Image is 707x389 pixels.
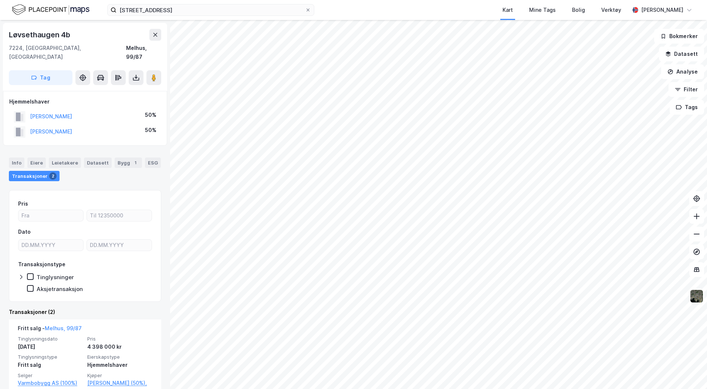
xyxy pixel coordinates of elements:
div: Løvsethaugen 4b [9,29,72,41]
div: Datasett [84,158,112,168]
div: 50% [145,111,156,119]
input: DD.MM.YYYY [18,240,83,251]
div: Aksjetransaksjon [37,285,83,292]
button: Datasett [659,47,704,61]
button: Tags [670,100,704,115]
div: 4 398 000 kr [87,342,152,351]
div: Dato [18,227,31,236]
div: 7224, [GEOGRAPHIC_DATA], [GEOGRAPHIC_DATA] [9,44,126,61]
img: logo.f888ab2527a4732fd821a326f86c7f29.svg [12,3,89,16]
input: DD.MM.YYYY [87,240,152,251]
span: Selger [18,372,83,379]
a: [PERSON_NAME] (50%), [87,379,152,388]
div: 2 [49,172,57,180]
div: Bygg [115,158,142,168]
div: Kart [503,6,513,14]
div: Hjemmelshaver [9,97,161,106]
iframe: Chat Widget [670,354,707,389]
div: Transaksjonstype [18,260,65,269]
button: Filter [669,82,704,97]
div: [DATE] [18,342,83,351]
span: Pris [87,336,152,342]
button: Tag [9,70,72,85]
div: Mine Tags [529,6,556,14]
a: Melhus, 99/87 [45,325,82,331]
a: Varmbobygg AS (100%) [18,379,83,388]
input: Søk på adresse, matrikkel, gårdeiere, leietakere eller personer [116,4,305,16]
div: 1 [132,159,139,166]
div: Fritt salg - [18,324,82,336]
div: Fritt salg [18,361,83,369]
div: Melhus, 99/87 [126,44,161,61]
span: Eierskapstype [87,354,152,360]
div: Eiere [27,158,46,168]
div: Kontrollprogram for chat [670,354,707,389]
div: Transaksjoner (2) [9,308,161,317]
span: Tinglysningstype [18,354,83,360]
span: Tinglysningsdato [18,336,83,342]
input: Til 12350000 [87,210,152,221]
div: ESG [145,158,161,168]
div: Bolig [572,6,585,14]
img: 9k= [690,289,704,303]
div: Info [9,158,24,168]
button: Bokmerker [654,29,704,44]
button: Analyse [661,64,704,79]
input: Fra [18,210,83,221]
span: Kjøper [87,372,152,379]
div: Tinglysninger [37,274,74,281]
div: Verktøy [601,6,621,14]
div: Pris [18,199,28,208]
div: [PERSON_NAME] [641,6,683,14]
div: Leietakere [49,158,81,168]
div: 50% [145,126,156,135]
div: Transaksjoner [9,171,60,181]
div: Hjemmelshaver [87,361,152,369]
